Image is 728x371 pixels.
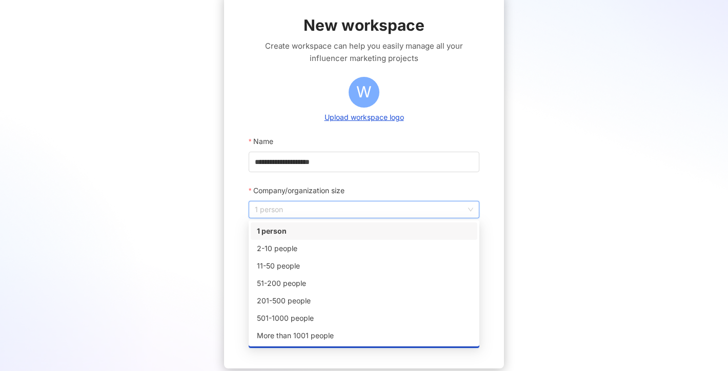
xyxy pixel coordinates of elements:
div: 201-500 people [257,295,471,306]
div: 11-50 people [257,260,471,272]
input: Name [249,152,479,172]
button: Upload workspace logo [321,112,407,123]
div: 51-200 people [257,278,471,289]
div: 1 person [251,222,477,240]
span: 1 person [255,201,473,218]
div: More than 1001 people [251,327,477,344]
div: More than 1001 people [257,330,471,341]
div: 201-500 people [251,292,477,310]
div: 11-50 people [251,257,477,275]
label: Company/organization size [249,180,352,201]
span: W [356,80,372,104]
span: New workspace [304,14,424,36]
div: 51-200 people [251,275,477,292]
div: 1 person [257,225,471,237]
div: 2-10 people [251,240,477,257]
div: 2-10 people [257,243,471,254]
span: Create workspace can help you easily manage all your influencer marketing projects [249,40,479,65]
label: Name [249,131,280,152]
div: 501-1000 people [257,313,471,324]
div: 501-1000 people [251,310,477,327]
